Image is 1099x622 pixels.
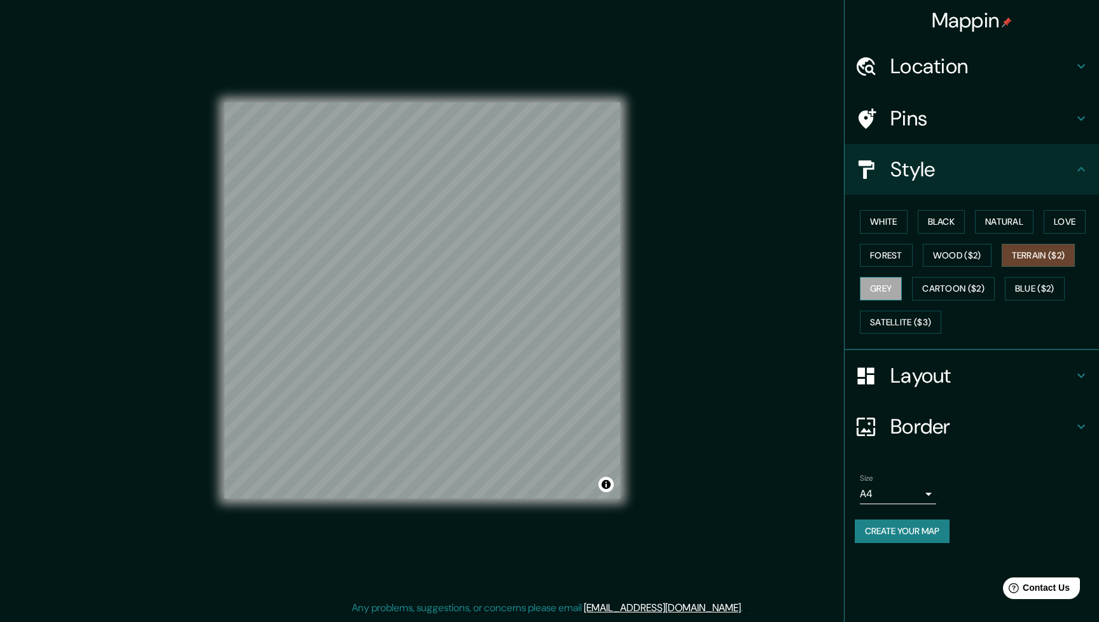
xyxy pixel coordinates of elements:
[918,210,965,234] button: Black
[845,401,1099,452] div: Border
[352,600,743,616] p: Any problems, suggestions, or concerns please email .
[923,244,992,267] button: Wood ($2)
[584,601,741,614] a: [EMAIL_ADDRESS][DOMAIN_NAME]
[845,41,1099,92] div: Location
[860,473,873,484] label: Size
[845,144,1099,195] div: Style
[860,244,913,267] button: Forest
[225,102,620,498] canvas: Map
[890,106,1074,131] h4: Pins
[932,8,1013,33] h4: Mappin
[975,210,1033,234] button: Natural
[845,350,1099,401] div: Layout
[855,520,950,543] button: Create your map
[743,600,745,616] div: .
[598,477,614,492] button: Toggle attribution
[986,572,1085,608] iframe: Help widget launcher
[890,157,1074,182] h4: Style
[1044,210,1086,234] button: Love
[860,210,908,234] button: White
[845,93,1099,144] div: Pins
[860,311,941,334] button: Satellite ($3)
[890,53,1074,79] h4: Location
[860,484,936,504] div: A4
[860,277,902,300] button: Grey
[890,363,1074,388] h4: Layout
[1002,17,1012,27] img: pin-icon.png
[1005,277,1065,300] button: Blue ($2)
[745,600,747,616] div: .
[912,277,995,300] button: Cartoon ($2)
[890,414,1074,439] h4: Border
[1002,244,1075,267] button: Terrain ($2)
